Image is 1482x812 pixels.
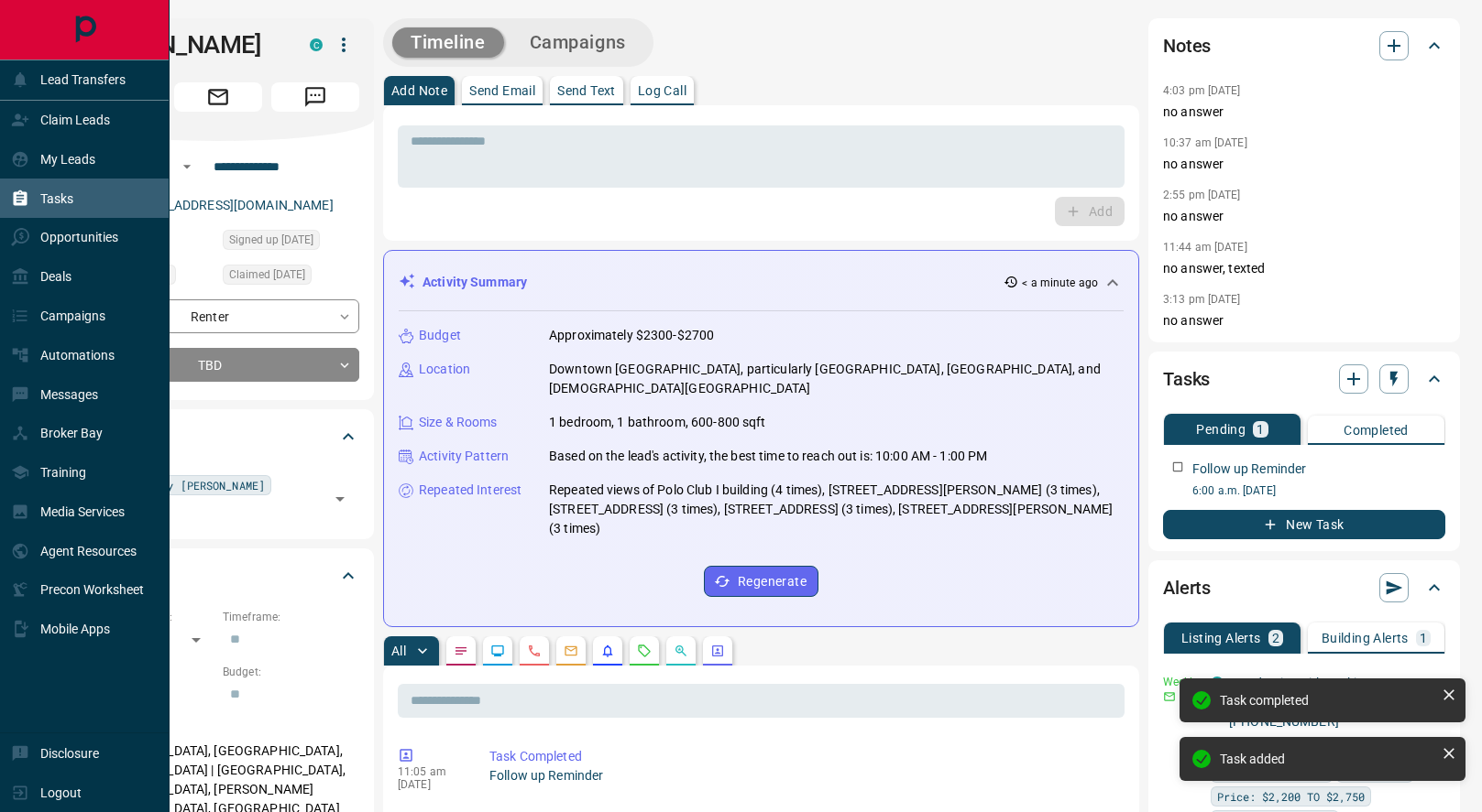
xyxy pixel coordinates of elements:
[1220,752,1434,766] div: Task added
[77,30,282,60] h1: [PERSON_NAME]
[391,84,447,97] p: Add Note
[423,273,527,292] p: Activity Summary
[527,644,542,658] svg: Calls
[549,413,766,432] p: 1 bedroom, 1 bathroom, 600-800 sqft
[327,486,353,512] button: Open
[1163,241,1247,254] p: 11:44 am [DATE]
[419,447,509,466] p: Activity Pattern
[1163,690,1176,703] svg: Email
[1163,259,1445,278] p: no answer, texted
[489,766,1117,785] p: Follow up Reminder
[1163,311,1445,330] p: no answer
[398,778,462,791] p: [DATE]
[1196,423,1246,436] p: Pending
[1163,566,1445,610] div: Alerts
[1257,423,1264,436] p: 1
[557,84,616,97] p: Send Text
[1163,155,1445,174] p: no answer
[176,156,198,178] button: Open
[1163,24,1445,68] div: Notes
[1192,482,1445,499] p: 6:00 a.m. [DATE]
[223,230,359,255] div: Fri Jan 08 2021
[1022,275,1098,291] p: < a minute ago
[469,84,535,97] p: Send Email
[490,644,505,658] svg: Lead Browsing Activity
[1420,632,1427,644] p: 1
[511,27,644,58] button: Campaigns
[454,644,468,658] svg: Notes
[77,415,359,459] div: Tags
[674,644,688,658] svg: Opportunities
[1163,674,1200,690] p: Weekly
[174,82,262,112] span: Email
[223,265,359,290] div: Thu Oct 31 2024
[1163,510,1445,539] button: New Task
[391,644,406,657] p: All
[549,326,714,345] p: Approximately $2300-$2700
[1163,364,1210,394] h2: Tasks
[399,265,1124,299] div: Activity Summary< a minute ago
[600,644,615,658] svg: Listing Alerts
[1163,573,1211,602] h2: Alerts
[1220,693,1434,708] div: Task completed
[1163,357,1445,401] div: Tasks
[229,231,313,249] span: Signed up [DATE]
[77,348,359,382] div: TBD
[638,84,686,97] p: Log Call
[77,554,359,598] div: Criteria
[1163,31,1211,60] h2: Notes
[1181,632,1261,644] p: Listing Alerts
[710,644,725,658] svg: Agent Actions
[1192,460,1306,479] p: Follow up Reminder
[1322,632,1409,644] p: Building Alerts
[1344,424,1409,437] p: Completed
[223,664,359,680] p: Budget:
[77,720,359,736] p: Areas Searched:
[411,134,1112,180] textarea: To enrich screen reader interactions, please activate Accessibility in Grammarly extension settings
[1163,189,1241,201] p: 2:55 pm [DATE]
[271,82,359,112] span: Message
[549,360,1124,398] p: Downtown [GEOGRAPHIC_DATA], particularly [GEOGRAPHIC_DATA], [GEOGRAPHIC_DATA], and [DEMOGRAPHIC_D...
[489,747,1117,766] p: Task Completed
[89,476,265,494] span: reassigned by [PERSON_NAME]
[223,609,359,625] p: Timeframe:
[392,27,504,58] button: Timeline
[310,38,323,51] div: condos.ca
[637,644,652,658] svg: Requests
[229,265,305,284] span: Claimed [DATE]
[398,765,462,778] p: 11:05 am
[77,299,359,333] div: Renter
[564,644,578,658] svg: Emails
[549,447,987,466] p: Based on the lead's activity, the best time to reach out is: 10:00 AM - 1:00 PM
[419,481,521,500] p: Repeated Interest
[1163,207,1445,226] p: no answer
[1163,293,1241,306] p: 3:13 pm [DATE]
[419,326,461,345] p: Budget
[419,413,498,432] p: Size & Rooms
[1163,103,1445,122] p: no answer
[549,481,1124,538] p: Repeated views of Polo Club I building (4 times), [STREET_ADDRESS][PERSON_NAME] (3 times), [STREE...
[704,566,818,597] button: Regenerate
[419,360,470,379] p: Location
[126,198,334,212] a: [EMAIL_ADDRESS][DOMAIN_NAME]
[1272,632,1279,644] p: 2
[1163,84,1241,97] p: 4:03 pm [DATE]
[1163,136,1247,149] p: 10:37 am [DATE]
